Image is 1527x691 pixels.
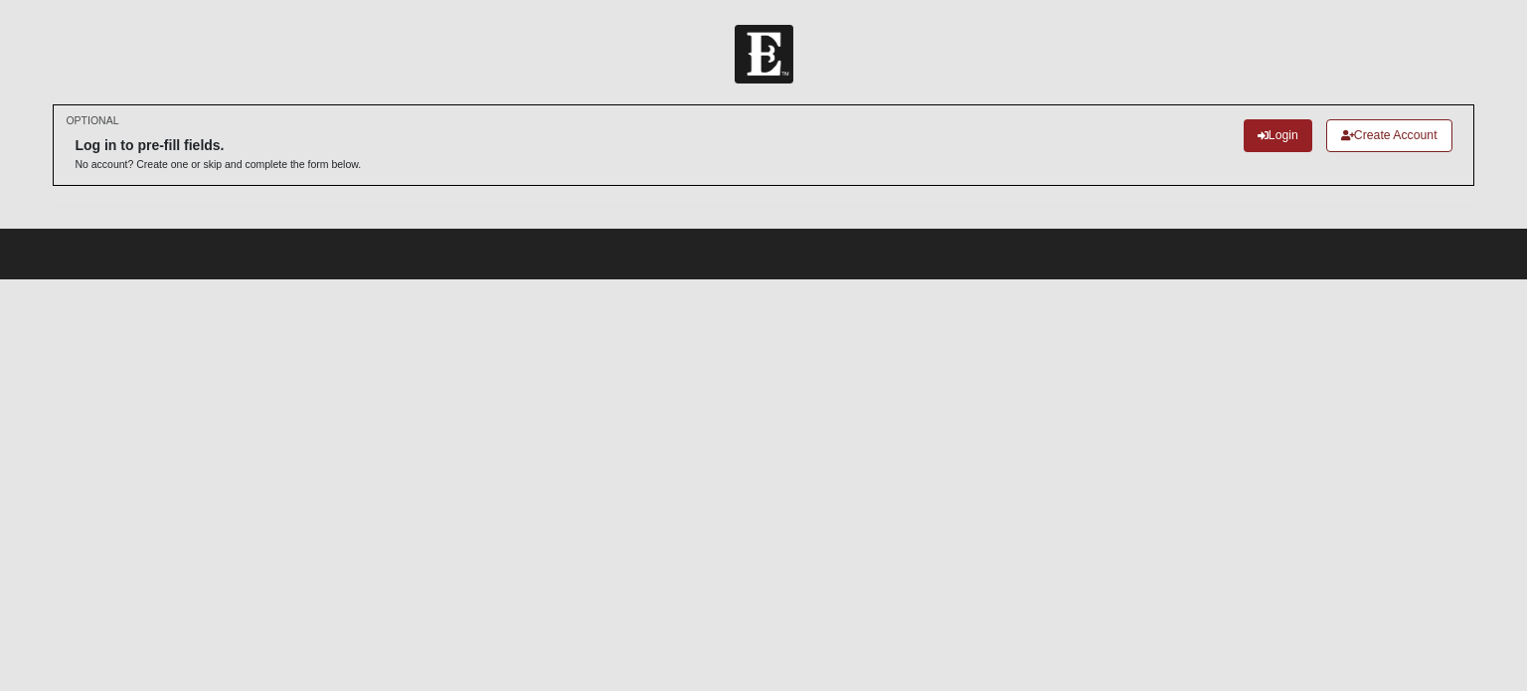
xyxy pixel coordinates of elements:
[735,25,793,84] img: Church of Eleven22 Logo
[1244,119,1312,152] a: Login
[75,137,361,154] h6: Log in to pre-fill fields.
[66,113,118,128] small: OPTIONAL
[1326,119,1452,152] a: Create Account
[75,157,361,172] p: No account? Create one or skip and complete the form below.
